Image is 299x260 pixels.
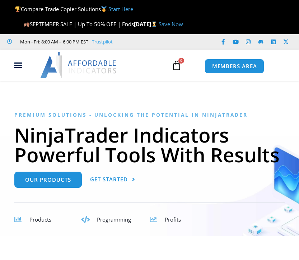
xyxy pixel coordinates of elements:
span: 0 [178,58,184,64]
div: Menu Toggle [3,59,33,72]
span: Products [29,216,51,223]
h6: Premium Solutions - Unlocking the Potential in NinjaTrader [14,112,285,118]
span: Our Products [25,177,71,182]
img: 🍂 [24,22,29,27]
span: Programming [97,216,131,223]
img: 🏆 [15,6,20,12]
span: Mon - Fri: 8:00 AM – 6:00 PM EST [18,37,88,46]
a: 0 [161,55,192,76]
span: Get Started [90,177,128,182]
img: ⌛ [151,22,157,27]
a: Save Now [159,20,183,28]
img: LogoAI | Affordable Indicators – NinjaTrader [40,52,117,78]
span: SEPTEMBER SALE | Up To 50% OFF | Ends [24,20,134,28]
span: Profits [165,216,181,223]
img: 🥇 [101,6,107,12]
a: Our Products [14,172,82,188]
span: MEMBERS AREA [212,64,257,69]
a: Get Started [90,172,135,188]
a: Start Here [108,5,133,13]
h1: NinjaTrader Indicators Powerful Tools With Results [14,125,285,164]
span: Compare Trade Copier Solutions [15,5,133,13]
a: MEMBERS AREA [205,59,265,74]
a: Trustpilot [92,37,113,46]
strong: [DATE] [134,20,159,28]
